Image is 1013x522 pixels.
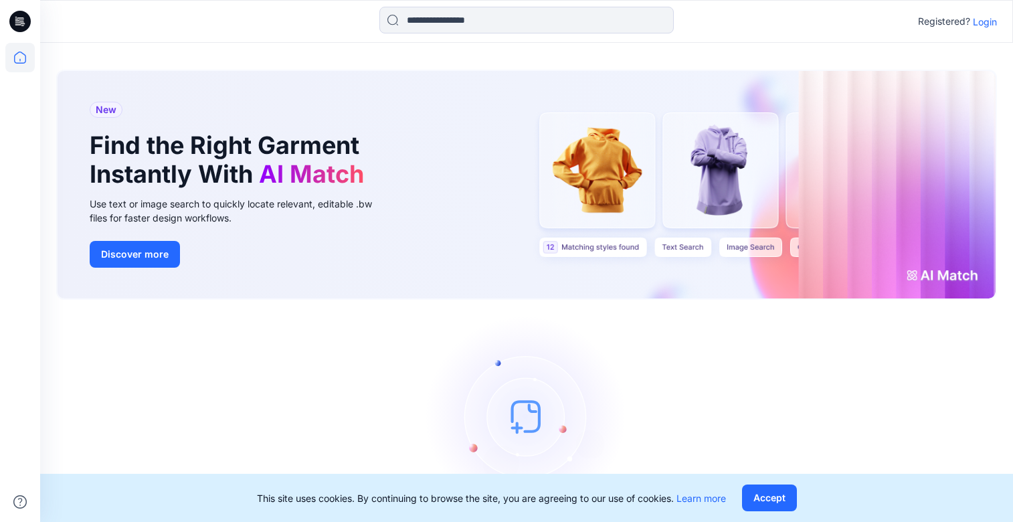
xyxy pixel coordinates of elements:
p: Login [973,15,997,29]
span: New [96,102,116,118]
img: empty-state-image.svg [426,316,627,517]
h1: Find the Right Garment Instantly With [90,131,371,189]
p: Registered? [918,13,970,29]
span: AI Match [259,159,364,189]
a: Learn more [676,493,726,504]
p: This site uses cookies. By continuing to browse the site, you are agreeing to our use of cookies. [257,491,726,505]
div: Use text or image search to quickly locate relevant, editable .bw files for faster design workflows. [90,197,391,225]
button: Discover more [90,241,180,268]
button: Accept [742,485,797,511]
